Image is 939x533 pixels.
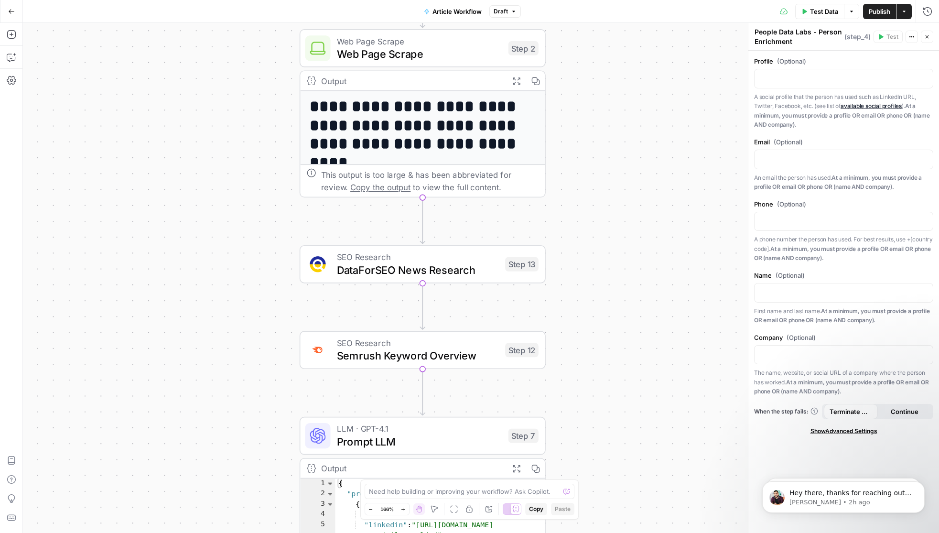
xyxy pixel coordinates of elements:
[754,56,933,66] label: Profile
[321,75,502,87] div: Output
[337,337,499,349] span: SEO Research
[754,173,933,192] p: An email the person has used.
[420,198,425,244] g: Edge from step_2 to step_13
[754,174,922,191] strong: At a minimum, you must provide a profile OR email OR phone OR (name AND company).
[525,503,547,515] button: Copy
[326,500,335,510] span: Toggle code folding, rows 3 through 7
[300,489,335,500] div: 2
[380,505,394,513] span: 166%
[337,46,502,62] span: Web Page Scrape
[810,7,838,16] span: Test Data
[810,427,877,435] span: Show Advanced Settings
[795,4,844,19] button: Test Data
[337,262,499,278] span: DataForSEO News Research
[830,407,872,416] span: Terminate Workflow
[300,331,546,369] div: SEO ResearchSemrush Keyword OverviewStep 12
[300,510,335,520] div: 4
[841,102,902,109] a: available social profiles
[874,31,903,43] button: Test
[42,37,165,45] p: Message from Manuel, sent 2h ago
[420,370,425,415] g: Edge from step_12 to step_7
[555,505,571,513] span: Paste
[418,4,487,19] button: Article Workflow
[505,343,539,357] div: Step 12
[337,422,502,435] span: LLM · GPT-4.1
[321,462,502,475] div: Output
[494,7,508,16] span: Draft
[326,489,335,500] span: Toggle code folding, rows 2 through 13
[754,102,930,128] strong: At a minimum, you must provide a profile OR email OR phone OR (name AND company).
[844,32,871,42] span: ( step_4 )
[754,271,933,280] label: Name
[754,245,931,262] strong: At a minimum, you must provide a profile OR email OR phone OR (name AND company).
[777,199,806,209] span: (Optional)
[748,461,939,528] iframe: Intercom notifications message
[891,407,918,416] span: Continue
[776,271,805,280] span: (Optional)
[755,27,842,46] textarea: People Data Labs - Person Enrichment
[300,245,546,283] div: SEO ResearchDataForSEO News ResearchStep 13
[754,92,933,130] p: A social profile that the person has used such as LinkedIn URL, Twitter, Facebook, etc. (see list...
[754,306,933,325] p: First name and last name.
[337,434,502,449] span: Prompt LLM
[787,333,816,342] span: (Optional)
[489,5,521,18] button: Draft
[337,251,499,264] span: SEO Research
[551,503,574,515] button: Paste
[432,7,482,16] span: Article Workflow
[420,283,425,329] g: Edge from step_13 to step_12
[869,7,890,16] span: Publish
[754,307,929,324] strong: At a minimum, you must provide a profile OR email OR phone OR (name AND company).
[754,235,933,263] p: A phone number the person has used. For best results, use +[country code].
[508,429,539,443] div: Step 7
[300,479,335,489] div: 1
[310,343,325,357] img: v3j4otw2j2lxnxfkcl44e66h4fup
[337,348,499,363] span: Semrush Keyword Overview
[508,41,539,55] div: Step 2
[754,379,929,395] strong: At a minimum, you must provide a profile OR email OR phone OR (name AND company).
[326,479,335,489] span: Toggle code folding, rows 1 through 14
[337,35,502,48] span: Web Page Scrape
[529,505,543,513] span: Copy
[863,4,896,19] button: Publish
[42,28,163,74] span: Hey there, thanks for reaching out. Just circling back to check if Copilot was able to help you h...
[350,183,410,192] span: Copy the output
[774,137,803,147] span: (Optional)
[754,333,933,342] label: Company
[777,56,806,66] span: (Optional)
[886,33,898,41] span: Test
[505,257,539,272] div: Step 13
[754,137,933,147] label: Email
[300,500,335,510] div: 3
[754,368,933,396] p: The name, website, or social URL of a company where the person has worked.
[321,168,539,194] div: This output is too large & has been abbreviated for review. to view the full content.
[310,256,325,272] img: vjoh3p9kohnippxyp1brdnq6ymi1
[754,407,818,416] a: When the step fails:
[754,199,933,209] label: Phone
[878,404,932,419] button: Continue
